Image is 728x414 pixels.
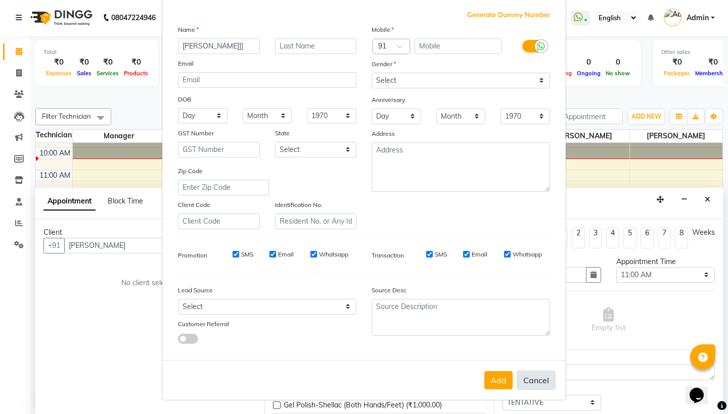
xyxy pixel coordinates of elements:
[178,59,194,68] label: Email
[372,286,406,295] label: Source Desc
[415,38,502,54] input: Mobile
[372,251,404,260] label: Transaction
[178,142,260,158] input: GST Number
[178,180,269,195] input: Enter Zip Code
[467,10,550,20] span: Generate Dummy Number
[178,320,229,329] label: Customer Referral
[372,60,396,69] label: Gender
[275,129,290,138] label: State
[178,129,214,138] label: GST Number
[278,250,294,259] label: Email
[178,167,203,176] label: Zip Code
[275,200,323,210] label: Identification No.
[178,95,191,104] label: DOB
[275,214,357,229] input: Resident No. or Any Id
[517,371,556,390] button: Cancel
[178,38,260,54] input: First Name
[178,251,207,260] label: Promotion
[472,250,487,259] label: Email
[435,250,447,259] label: SMS
[178,25,199,34] label: Name
[319,250,348,259] label: Whatsapp
[484,371,513,389] button: Add
[178,72,356,88] input: Email
[275,38,357,54] input: Last Name
[241,250,253,259] label: SMS
[372,129,395,138] label: Address
[372,25,394,34] label: Mobile
[372,95,405,105] label: Anniversary
[178,214,260,229] input: Client Code
[178,200,210,210] label: Client Code
[513,250,542,259] label: Whatsapp
[178,286,213,295] label: Lead Source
